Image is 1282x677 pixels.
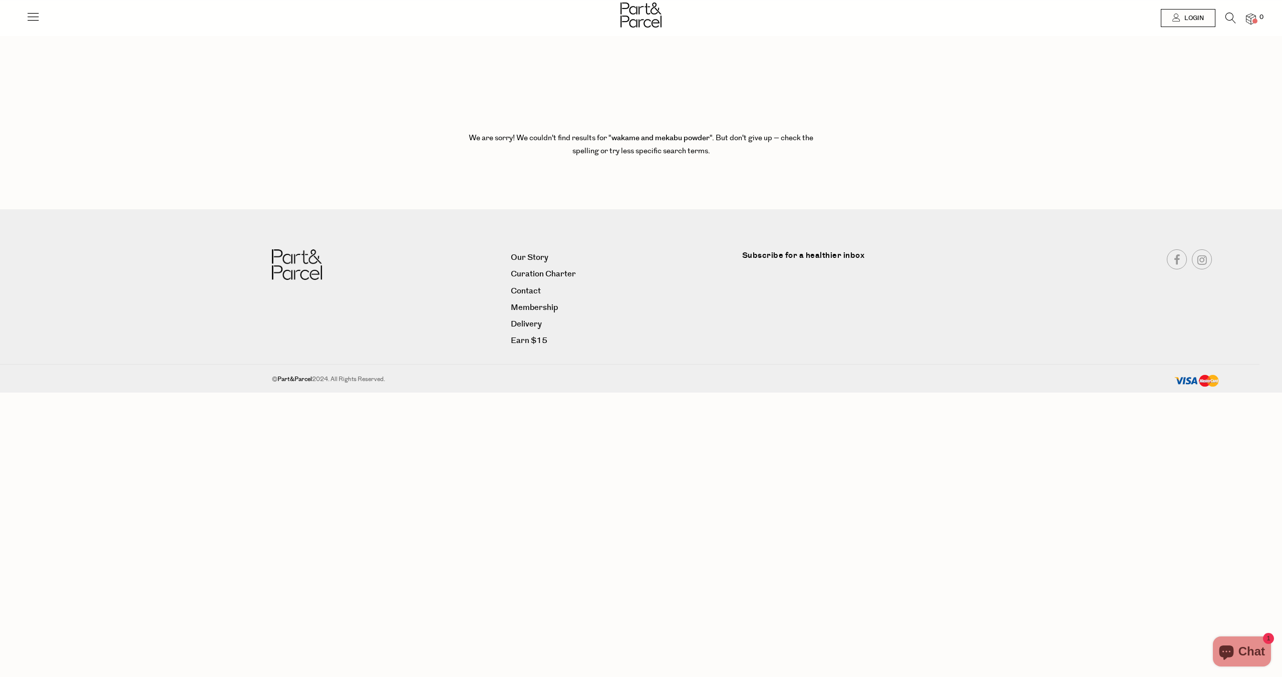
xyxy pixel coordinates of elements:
[1246,14,1256,24] a: 0
[511,251,735,264] a: Our Story
[1174,375,1219,388] img: payment-methods.png
[511,267,735,281] a: Curation Charter
[742,249,981,269] label: Subscribe for a healthier inbox
[511,301,735,314] a: Membership
[1257,13,1266,22] span: 0
[1161,9,1215,27] a: Login
[466,97,816,182] div: We are sorry! We couldn't find results for " ". But don't give up – check the spelling or try les...
[620,3,662,28] img: Part&Parcel
[272,375,1003,385] div: © 2024. All Rights Reserved.
[277,375,312,384] b: Part&Parcel
[1182,14,1204,23] span: Login
[511,317,735,331] a: Delivery
[611,133,710,143] b: wakame and mekabu powder
[1210,636,1274,669] inbox-online-store-chat: Shopify online store chat
[511,284,735,298] a: Contact
[272,249,322,280] img: Part&Parcel
[511,334,735,348] a: Earn $15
